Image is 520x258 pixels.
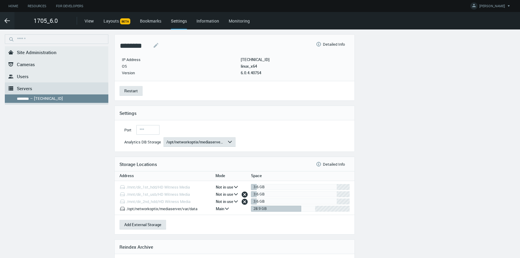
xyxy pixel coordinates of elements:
span: Detailed Info [323,162,345,167]
button: Add External Storage [119,220,166,229]
button: Detailed Info [311,39,350,49]
a: View [85,18,94,24]
button: /opt/networkoptix/mediaserver/var/data [163,137,236,147]
span: Restart [124,88,138,94]
span: Cameras [17,61,35,67]
button: Detailed Info [311,159,350,169]
th: Address [115,171,211,181]
nx-search-highlight: [TECHNICAL_ID] [34,96,63,101]
span: Users [17,73,29,79]
span: 1705_6.0 [34,16,58,25]
span: /mnt/dir_1st_hdd/HD Witness Media [127,184,190,190]
span: Detailed Info [323,42,345,47]
p: IP Address [122,57,240,62]
div: Not in use [212,182,233,192]
th: Space [246,171,354,181]
div: 28.9 GB [253,206,267,212]
p: OS-linux_x64 [241,64,270,69]
span: Analytics DB Storage [124,139,161,145]
a: LayoutsBETA [104,18,130,24]
span: Servers [17,85,32,91]
a: Home [4,2,23,10]
div: 3.6 GB [253,198,265,204]
div: Settings [171,18,187,29]
h4: Storage Locations [119,161,157,167]
span: /opt/networkoptix/mediaserver/var/data [127,206,197,211]
th: Mode [211,171,246,181]
a: Monitoring [229,18,250,24]
a: For Developers [51,2,88,10]
span: /opt/networkoptix/mediaserver/var/data [166,139,223,145]
button: Restart [119,86,143,96]
span: [PERSON_NAME] [479,4,505,11]
p: OS [122,64,240,69]
a: Resources [23,2,51,10]
span: BETA [120,18,130,24]
span: Site Administration [17,49,57,55]
div: Not in use [212,189,233,199]
div: 3.6 GB [253,184,265,190]
h4: Settings [119,110,350,116]
p: Version [122,70,240,75]
span: /mnt/dir_1st_usb/HD Witness Media [127,192,190,197]
div: Main [212,204,224,213]
a: Information [197,18,219,24]
p: IP Address-172.20.55.181 [241,57,270,62]
span: /mnt/dir_2nd_hdd/HD Witness Media [127,199,190,204]
h4: Reindex Archive [119,244,153,250]
p: Version-6.0.4.40754 [241,70,270,75]
span: – [30,96,33,101]
a: Bookmarks [140,18,161,24]
span: Port [124,127,132,133]
div: 3.6 GB [253,191,265,197]
div: Not in use [212,197,233,206]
